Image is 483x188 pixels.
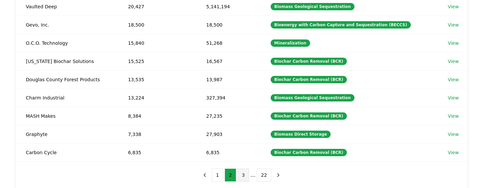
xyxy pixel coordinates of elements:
[15,34,117,52] td: O.C.O. Technology
[117,107,195,125] td: 8,384
[271,58,347,65] div: Biochar Carbon Removal (BCR)
[15,125,117,143] td: Graphyte
[271,76,347,83] div: Biochar Carbon Removal (BCR)
[271,3,354,10] div: Biomass Geological Sequestration
[196,143,260,161] td: 6,835
[15,89,117,107] td: Charm Industrial
[448,76,459,83] a: View
[271,94,354,101] div: Biomass Geological Sequestration
[271,112,347,120] div: Biochar Carbon Removal (BCR)
[15,143,117,161] td: Carbon Cycle
[225,168,236,182] button: 2
[257,168,271,182] button: 22
[196,34,260,52] td: 51,268
[448,94,459,101] a: View
[271,21,411,29] div: Bioenergy with Carbon Capture and Sequestration (BECCS)
[448,22,459,28] a: View
[199,168,210,182] button: previous page
[196,107,260,125] td: 27,235
[117,89,195,107] td: 13,224
[117,125,195,143] td: 7,338
[117,70,195,89] td: 13,535
[448,3,459,10] a: View
[448,40,459,46] a: View
[196,16,260,34] td: 18,500
[15,107,117,125] td: MASH Makes
[196,125,260,143] td: 27,903
[196,70,260,89] td: 13,987
[15,70,117,89] td: Douglas County Forest Products
[448,58,459,65] a: View
[15,52,117,70] td: [US_STATE] Biochar Solutions
[271,39,310,47] div: Mineralization
[448,149,459,156] a: View
[117,143,195,161] td: 6,835
[238,168,249,182] button: 3
[448,113,459,119] a: View
[250,171,255,179] li: ...
[15,16,117,34] td: Gevo, Inc.
[117,16,195,34] td: 18,500
[196,52,260,70] td: 16,567
[117,52,195,70] td: 15,525
[212,168,223,182] button: 1
[271,149,347,156] div: Biochar Carbon Removal (BCR)
[117,34,195,52] td: 15,840
[196,89,260,107] td: 327,394
[271,131,331,138] div: Biomass Direct Storage
[448,131,459,138] a: View
[273,168,284,182] button: next page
